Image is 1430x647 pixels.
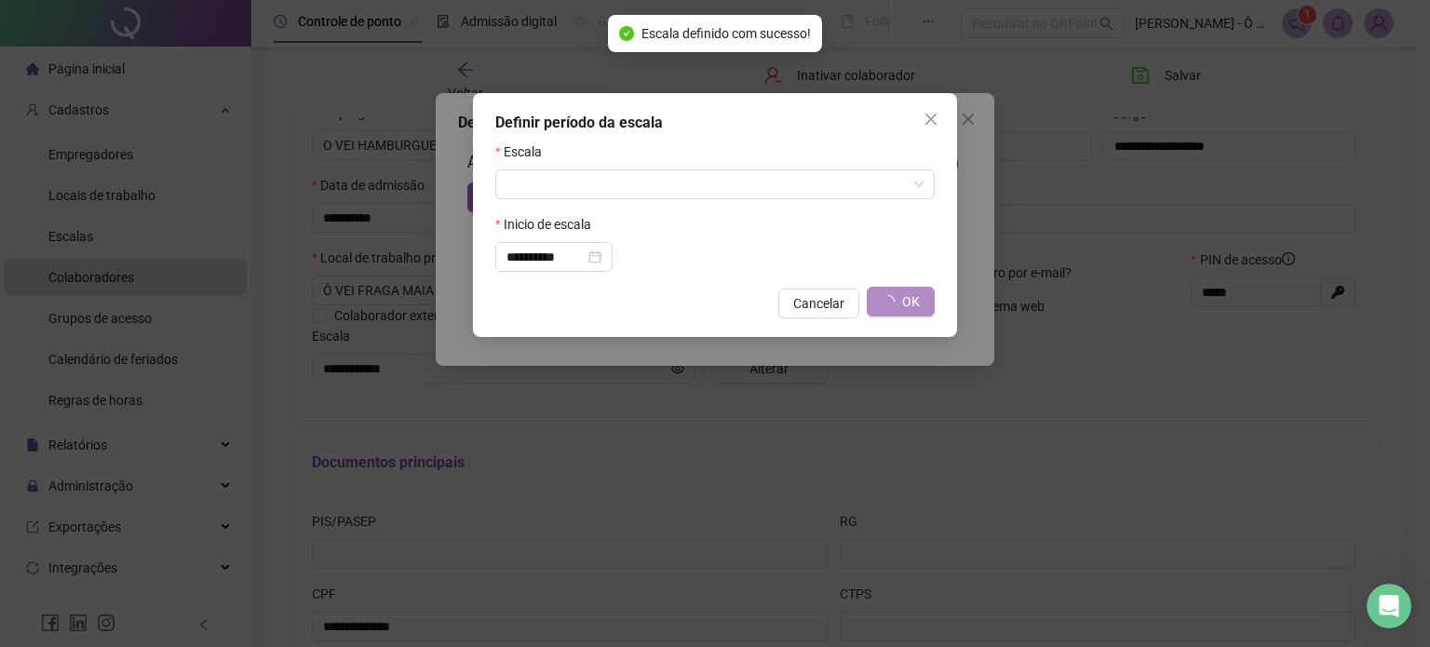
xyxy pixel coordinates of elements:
button: Close [916,104,946,134]
span: Cancelar [793,293,844,314]
span: OK [902,291,920,312]
button: OK [867,287,935,317]
iframe: Intercom live chat [1367,584,1411,628]
span: check-circle [619,26,634,41]
div: Definir período da escala [495,112,935,134]
button: Cancelar [778,289,859,318]
label: Inicio de escala [495,214,603,235]
span: loading [882,295,895,308]
label: Escala [495,142,554,162]
span: close [924,112,938,127]
span: Escala definido com sucesso! [641,23,811,44]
